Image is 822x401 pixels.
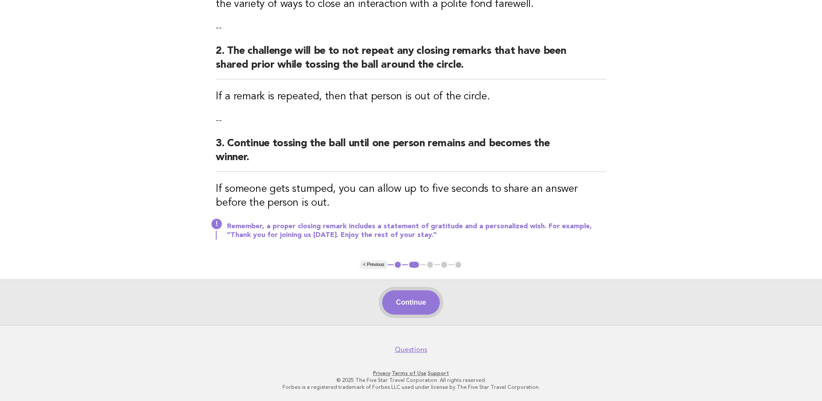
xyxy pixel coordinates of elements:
[428,370,449,376] a: Support
[216,90,606,104] h3: If a remark is repeated, then that person is out of the circle.
[216,44,606,79] h2: 2. The challenge will be to not repeat any closing remarks that have been shared prior while toss...
[146,377,676,384] p: © 2025 The Five Star Travel Corporation. All rights reserved.
[395,345,427,354] a: Questions
[146,384,676,391] p: Forbes is a registered trademark of Forbes LLC used under license by The Five Star Travel Corpora...
[373,370,390,376] a: Privacy
[360,260,388,269] button: < Previous
[227,222,606,240] p: Remember, a proper closing remark includes a statement of gratitude and a personalized wish. For ...
[408,260,420,269] button: 2
[216,137,606,172] h2: 3. Continue tossing the ball until one person remains and becomes the winner.
[216,182,606,210] h3: If someone gets stumped, you can allow up to five seconds to share an answer before the person is...
[216,114,606,126] p: --
[392,370,426,376] a: Terms of Use
[382,290,440,315] button: Continue
[216,22,606,34] p: --
[146,370,676,377] p: · ·
[393,260,402,269] button: 1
